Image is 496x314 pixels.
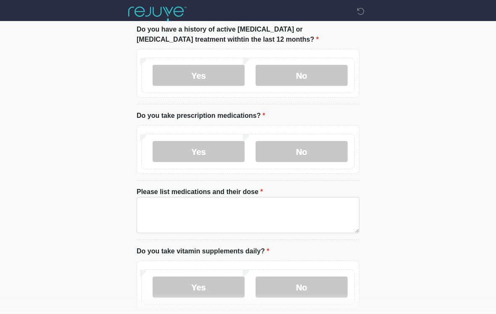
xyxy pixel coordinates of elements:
[137,246,269,256] label: Do you take vitamin supplements daily?
[137,187,263,197] label: Please list medications and their dose
[153,65,245,86] label: Yes
[128,6,187,21] img: Rejuve Clinics Logo
[256,65,348,86] label: No
[153,277,245,298] label: Yes
[153,141,245,162] label: Yes
[137,111,265,121] label: Do you take prescription medications?
[256,141,348,162] label: No
[137,24,359,45] label: Do you have a history of active [MEDICAL_DATA] or [MEDICAL_DATA] treatment withtin the last 12 mo...
[256,277,348,298] label: No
